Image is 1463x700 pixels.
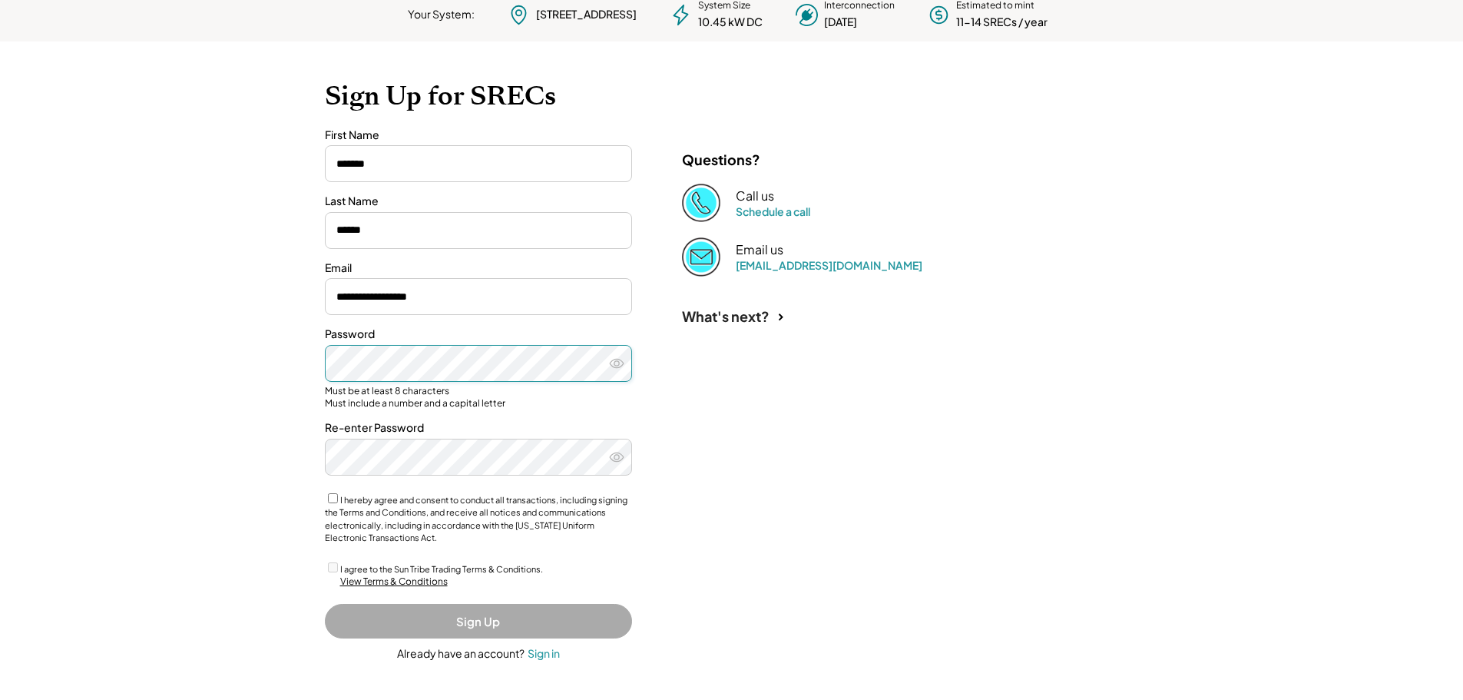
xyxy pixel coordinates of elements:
[736,188,774,204] div: Call us
[325,80,1139,112] h1: Sign Up for SRECs
[408,7,475,22] div: Your System:
[340,564,543,574] label: I agree to the Sun Tribe Trading Terms & Conditions.
[736,204,810,218] a: Schedule a call
[682,151,760,168] div: Questions?
[325,604,632,639] button: Sign Up
[528,646,560,660] div: Sign in
[325,260,632,276] div: Email
[325,327,632,342] div: Password
[325,385,632,409] div: Must be at least 8 characters Must include a number and a capital letter
[340,576,448,589] div: View Terms & Conditions
[325,420,632,436] div: Re-enter Password
[956,15,1048,30] div: 11-14 SRECs / year
[397,646,525,662] div: Already have an account?
[325,128,632,143] div: First Name
[824,15,857,30] div: [DATE]
[698,15,763,30] div: 10.45 kW DC
[736,242,783,258] div: Email us
[682,307,770,325] div: What's next?
[736,258,922,272] a: [EMAIL_ADDRESS][DOMAIN_NAME]
[682,237,720,276] img: Email%202%403x.png
[325,194,632,209] div: Last Name
[682,184,720,222] img: Phone%20copy%403x.png
[325,495,627,543] label: I hereby agree and consent to conduct all transactions, including signing the Terms and Condition...
[536,7,637,22] div: [STREET_ADDRESS]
